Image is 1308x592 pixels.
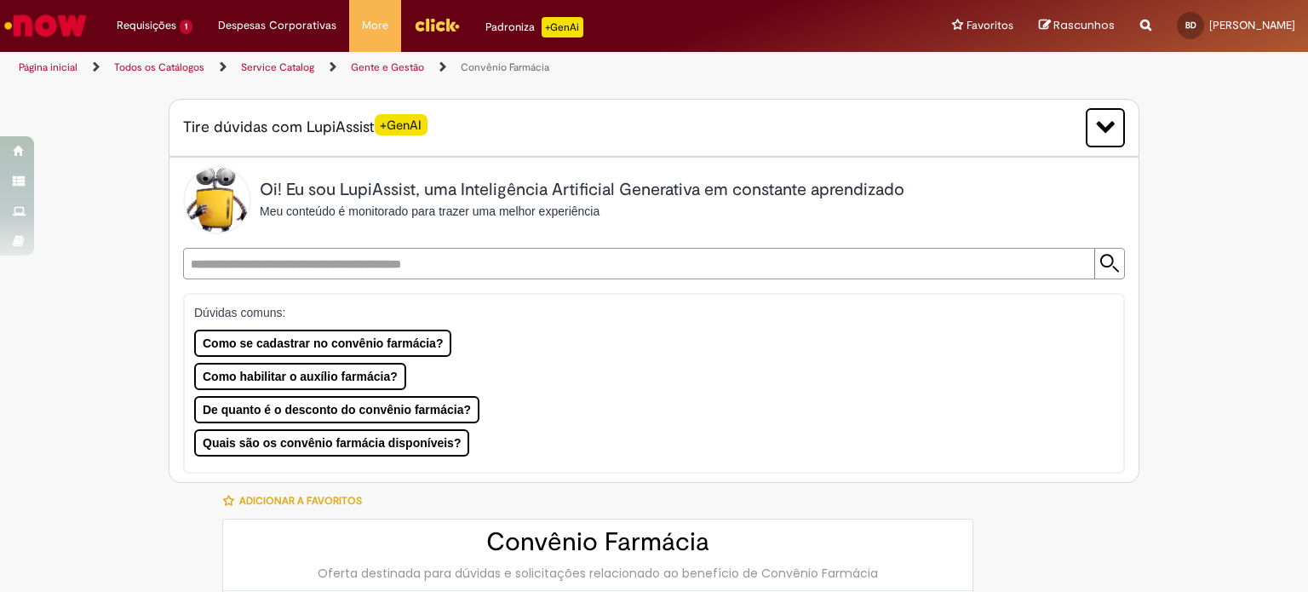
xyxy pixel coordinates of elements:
span: 1 [180,20,192,34]
span: More [362,17,388,34]
button: Como habilitar o auxílio farmácia? [194,363,406,390]
span: Meu conteúdo é monitorado para trazer uma melhor experiência [260,204,599,218]
button: Quais são os convênio farmácia disponíveis? [194,429,469,457]
div: Padroniza [485,17,583,37]
img: Lupi [183,166,251,234]
span: [PERSON_NAME] [1209,18,1295,32]
img: click_logo_yellow_360x200.png [414,12,460,37]
span: BD [1185,20,1196,31]
h2: Convênio Farmácia [240,528,955,556]
a: Convênio Farmácia [461,60,549,74]
a: Rascunhos [1039,18,1115,34]
span: Adicionar a Favoritos [239,494,362,508]
span: Favoritos [967,17,1013,34]
a: Gente e Gestão [351,60,424,74]
span: Despesas Corporativas [218,17,336,34]
img: ServiceNow [2,9,89,43]
input: Submit [1094,249,1124,279]
p: +GenAi [542,17,583,37]
span: Requisições [117,17,176,34]
button: Como se cadastrar no convênio farmácia? [194,330,451,357]
h2: Oi! Eu sou LupiAssist, uma Inteligência Artificial Generativa em constante aprendizado [260,181,904,199]
span: +GenAI [375,114,427,135]
span: Rascunhos [1053,17,1115,33]
ul: Trilhas de página [13,52,859,83]
span: Tire dúvidas com LupiAssist [183,117,427,138]
a: Todos os Catálogos [114,60,204,74]
button: De quanto é o desconto do convênio farmácia? [194,396,479,423]
a: Página inicial [19,60,77,74]
p: Dúvidas comuns: [194,304,1097,321]
div: Oferta destinada para dúvidas e solicitações relacionado ao benefício de Convênio Farmácia [240,565,955,582]
a: Service Catalog [241,60,314,74]
button: Adicionar a Favoritos [222,483,371,519]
